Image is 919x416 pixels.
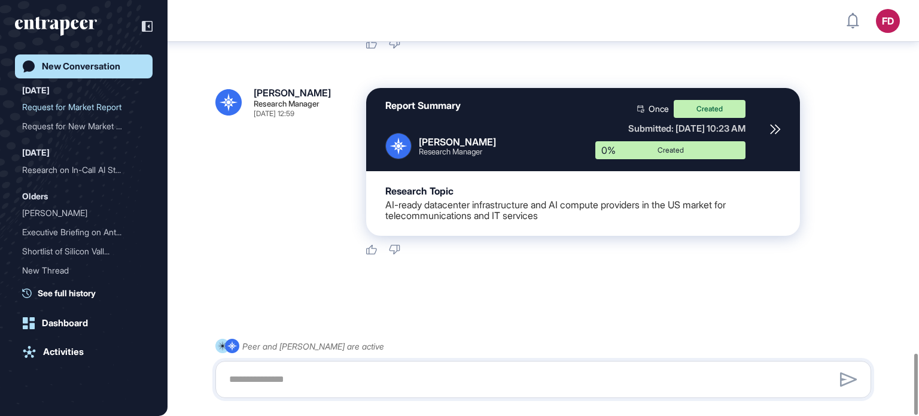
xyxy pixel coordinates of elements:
[419,148,496,156] div: Research Manager
[22,242,136,261] div: Shortlist of Silicon Vall...
[15,54,153,78] a: New Conversation
[242,339,384,354] div: Peer and [PERSON_NAME] are active
[22,160,145,180] div: Research on In-Call AI Startups Addressing U.S. Telecommunications Market
[22,83,50,98] div: [DATE]
[674,100,745,118] div: Created
[22,204,145,223] div: Curie
[22,261,145,280] div: New Thread
[22,261,136,280] div: New Thread
[254,100,319,108] div: Research Manager
[22,242,145,261] div: Shortlist of Silicon Valley Start-Ups Leveraging AI and Image Recognition for Meat Quality Valida...
[15,311,153,335] a: Dashboard
[22,145,50,160] div: [DATE]
[38,287,96,299] span: See full history
[22,98,145,117] div: Request for Market Report
[385,199,781,222] div: AI-ready datacenter infrastructure and AI compute providers in the US market for telecommunicatio...
[43,347,84,357] div: Activities
[254,110,294,117] div: [DATE] 12:59
[22,98,136,117] div: Request for Market Report
[876,9,900,33] button: FD
[649,105,669,113] span: Once
[385,186,454,197] div: Research Topic
[595,141,633,159] div: 0%
[22,117,145,136] div: Request for New Market Research
[604,147,737,154] div: Created
[22,287,153,299] a: See full history
[22,117,136,136] div: Request for New Market Re...
[22,189,48,204] div: Olders
[22,204,136,223] div: [PERSON_NAME]
[15,340,153,364] a: Activities
[42,318,88,329] div: Dashboard
[385,100,461,111] div: Report Summary
[595,123,745,134] div: Submitted: [DATE] 10:23 AM
[22,160,136,180] div: Research on In-Call AI St...
[22,223,145,242] div: Executive Briefing on Anthropic: Strategic Insights and Opportunities for Deutsche Telekom in AI ...
[22,223,136,242] div: Executive Briefing on Ant...
[254,88,331,98] div: [PERSON_NAME]
[42,61,120,72] div: New Conversation
[15,17,97,36] div: entrapeer-logo
[419,136,496,148] div: [PERSON_NAME]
